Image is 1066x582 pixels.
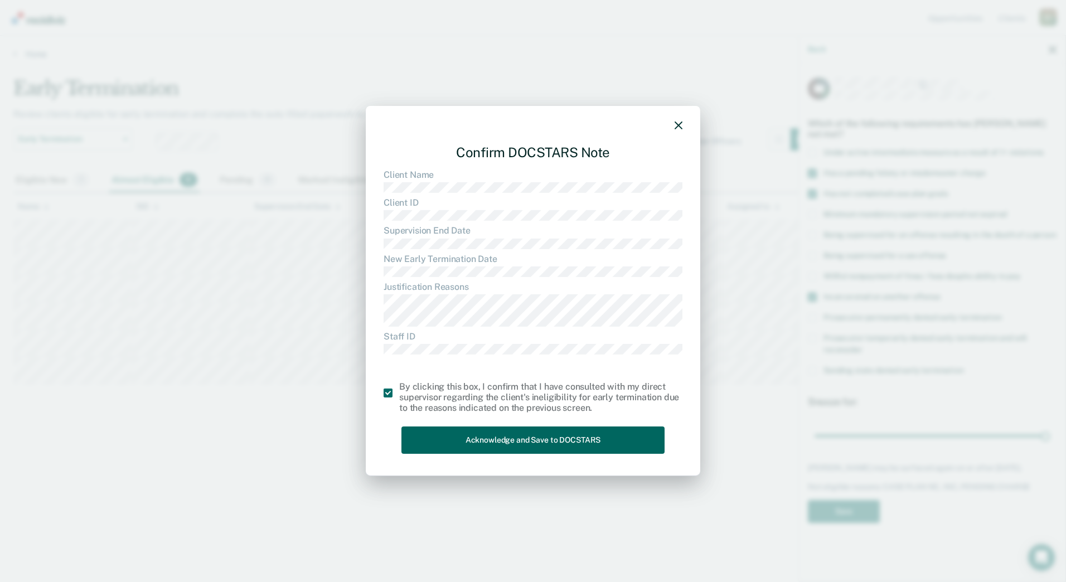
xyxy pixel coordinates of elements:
button: Acknowledge and Save to DOCSTARS [401,426,665,454]
dt: Client Name [384,169,682,180]
dt: Justification Reasons [384,282,682,292]
div: Confirm DOCSTARS Note [384,135,682,169]
dt: New Early Termination Date [384,254,682,264]
dt: Staff ID [384,331,682,341]
dt: Supervision End Date [384,225,682,236]
dt: Client ID [384,197,682,208]
div: By clicking this box, I confirm that I have consulted with my direct supervisor regarding the cli... [399,381,682,414]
